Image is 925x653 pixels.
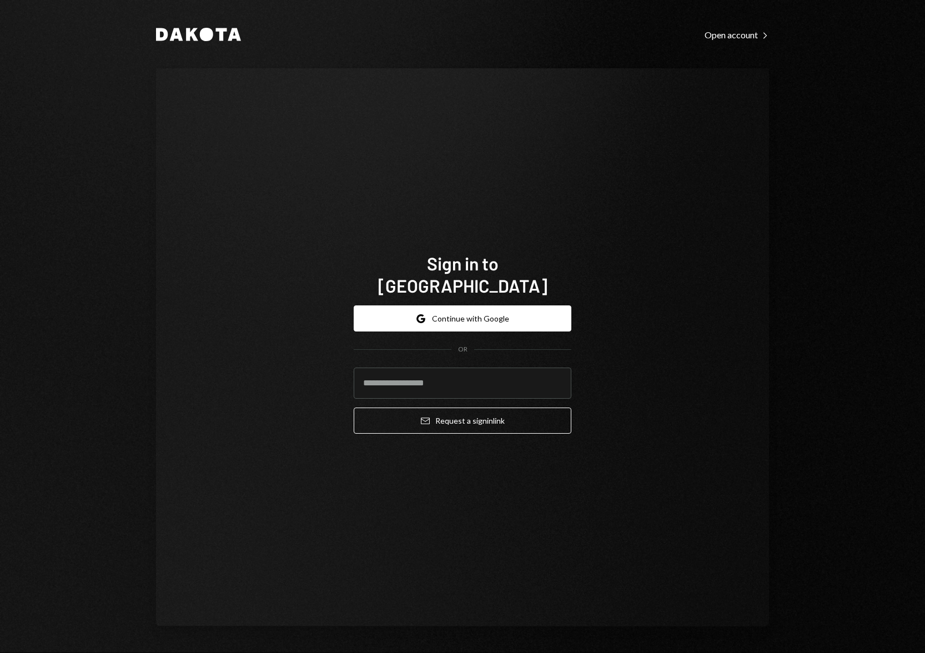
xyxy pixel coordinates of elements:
h1: Sign in to [GEOGRAPHIC_DATA] [354,252,571,297]
a: Open account [705,28,769,41]
div: Open account [705,29,769,41]
button: Continue with Google [354,305,571,331]
button: Request a signinlink [354,408,571,434]
div: OR [458,345,467,354]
